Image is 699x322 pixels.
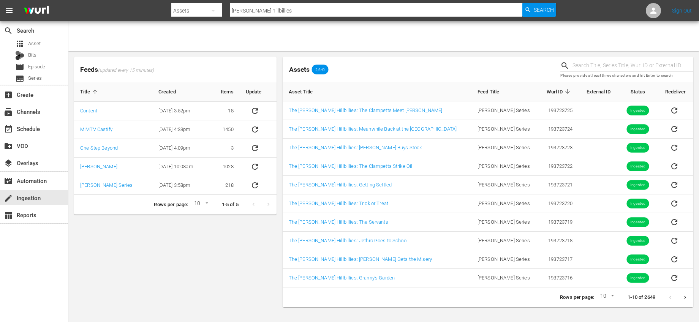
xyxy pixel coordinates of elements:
img: ans4CAIJ8jUAAAAAAAAAAAAAAAAAAAAAAAAgQb4GAAAAAAAAAAAAAAAAAAAAAAAAJMjXAAAAAAAAAAAAAAAAAAAAAAAAgAT5G... [18,2,55,20]
span: Reports [4,211,13,220]
a: The [PERSON_NAME] Hillbillies: [PERSON_NAME] Buys Stock [289,145,422,150]
td: [PERSON_NAME] Series [471,250,539,269]
span: Schedule [4,125,13,134]
th: Feed Title [471,82,539,101]
td: 193723723 [539,139,579,157]
span: Created [158,88,186,95]
th: Status [617,82,659,101]
span: menu [5,6,14,15]
td: 193723725 [539,101,579,120]
a: The [PERSON_NAME] Hillbillies: Jethro Goes to School [289,238,408,243]
span: Feeds [74,63,277,76]
td: 218 [209,176,240,195]
a: The [PERSON_NAME] Hillbillies: Meanwhile Back at the [GEOGRAPHIC_DATA] [289,126,457,132]
td: 18 [209,102,240,120]
span: Wurl ID [547,88,572,95]
td: 193723724 [539,120,579,139]
th: Update [240,82,277,102]
p: Please provide at least three characters and hit Enter to search [560,73,693,79]
input: Search Title, Series Title, Wurl ID or External ID [572,60,693,71]
td: [DATE] 4:38pm [152,120,209,139]
span: Ingested [626,182,649,188]
span: Episode [28,63,45,71]
button: Search [522,3,556,17]
a: MIMTV Castify [80,126,112,132]
a: Content [80,108,97,114]
span: Ingested [626,108,649,114]
span: Create [4,90,13,99]
span: Ingested [626,219,649,225]
a: The [PERSON_NAME] Hillbillies: Trick or Treat [289,200,388,206]
span: Title [80,88,100,95]
td: [PERSON_NAME] Series [471,139,539,157]
span: Ingested [626,257,649,262]
td: [DATE] 4:09pm [152,139,209,158]
button: Next page [678,290,693,305]
td: 193723721 [539,176,579,194]
div: 10 [597,292,615,303]
a: The [PERSON_NAME] Hillbillies: [PERSON_NAME] Gets the Misery [289,256,432,262]
span: Ingested [626,201,649,207]
a: The [PERSON_NAME] Hillbillies: The Clampetts Meet [PERSON_NAME] [289,107,443,113]
a: One Step Beyond [80,145,118,151]
td: [PERSON_NAME] Series [471,120,539,139]
p: 1-10 of 2649 [628,294,655,301]
td: 193723719 [539,213,579,232]
span: Ingested [626,238,649,244]
td: 3 [209,139,240,158]
span: Episode [15,62,24,71]
span: Assets [289,66,310,73]
div: 10 [191,199,209,210]
span: Search [4,26,13,35]
span: Automation [4,177,13,186]
td: [PERSON_NAME] Series [471,194,539,213]
span: 2,649 [312,67,329,72]
a: The [PERSON_NAME] Hillbillies: The Servants [289,219,388,225]
td: 1450 [209,120,240,139]
th: Items [209,82,240,102]
a: The [PERSON_NAME] Hillbillies: Getting Settled [289,182,392,188]
a: [PERSON_NAME] [80,164,117,169]
span: Series [15,74,24,83]
a: [PERSON_NAME] Series [80,182,133,188]
a: The [PERSON_NAME] Hillbillies: Granny's Garden [289,275,395,281]
th: External ID [579,82,617,101]
td: [DATE] 3:52pm [152,102,209,120]
td: 193723716 [539,269,579,287]
p: 1-5 of 5 [222,201,239,208]
td: [PERSON_NAME] Series [471,176,539,194]
span: Search [534,3,554,17]
td: [PERSON_NAME] Series [471,213,539,232]
table: sticky table [74,82,277,195]
span: VOD [4,142,13,151]
td: [PERSON_NAME] Series [471,269,539,287]
td: 193723718 [539,232,579,250]
span: Channels [4,107,13,117]
td: [DATE] 3:58pm [152,176,209,195]
th: Redeliver [659,82,693,101]
td: [DATE] 10:08am [152,158,209,176]
td: [PERSON_NAME] Series [471,101,539,120]
span: Series [28,74,42,82]
td: 193723722 [539,157,579,176]
a: Sign Out [672,8,692,14]
span: Asset Title [289,88,323,95]
div: Bits [15,51,24,60]
td: [PERSON_NAME] Series [471,157,539,176]
span: Ingested [626,126,649,132]
span: Bits [28,51,36,59]
p: Rows per page: [154,201,188,208]
span: Ingested [626,275,649,281]
span: (updated every 15 minutes) [98,68,154,74]
span: Ingestion [4,194,13,203]
td: 193723720 [539,194,579,213]
span: Ingested [626,164,649,169]
span: Asset [28,40,41,47]
td: 193723717 [539,250,579,269]
p: Rows per page: [560,294,594,301]
td: 1028 [209,158,240,176]
span: Asset [15,39,24,48]
span: Overlays [4,159,13,168]
table: sticky table [283,82,693,287]
td: [PERSON_NAME] Series [471,232,539,250]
